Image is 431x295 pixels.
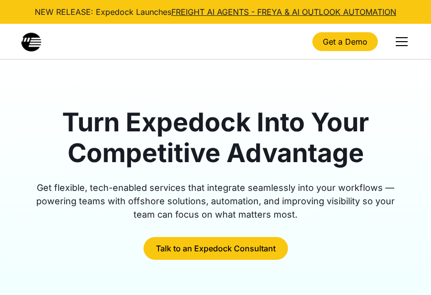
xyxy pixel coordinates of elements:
a: home [21,32,41,52]
h1: Turn Expedock Into Your Competitive Advantage [25,107,406,169]
div: Get flexible, tech-enabled services that integrate seamlessly into your workflows — powering team... [25,181,406,221]
div: menu [390,30,410,54]
a: Get a Demo [312,32,378,51]
img: Expedock Company Logo no text [21,32,41,52]
a: Talk to an Expedock Consultant [144,237,288,260]
a: FREIGHT AI AGENTS - FREYA & AI OUTLOOK AUTOMATION [171,7,396,17]
div: NEW RELEASE: Expedock Launches [35,6,396,18]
